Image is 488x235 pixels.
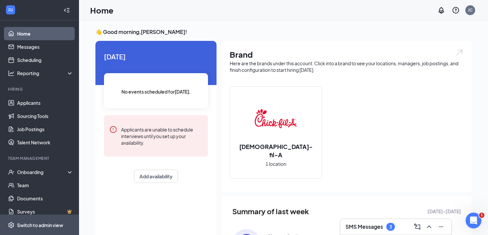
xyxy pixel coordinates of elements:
[8,70,14,76] svg: Analysis
[466,213,481,228] iframe: Intercom live chat
[17,222,63,228] div: Switch to admin view
[90,5,114,16] h1: Home
[452,6,460,14] svg: QuestionInfo
[8,156,72,161] div: Team Management
[121,126,203,146] div: Applicants are unable to schedule interviews until you set up your availability.
[255,98,297,140] img: Chick-fil-A
[468,7,473,13] div: JC
[230,60,464,73] div: Here are the brands under this account. Click into a brand to see your locations, managers, job p...
[134,170,178,183] button: Add availability
[17,136,73,149] a: Talent Network
[17,123,73,136] a: Job Postings
[8,86,72,92] div: Hiring
[17,179,73,192] a: Team
[17,96,73,109] a: Applicants
[8,169,14,175] svg: UserCheck
[17,53,73,67] a: Scheduling
[413,223,421,231] svg: ComposeMessage
[424,221,434,232] button: ChevronUp
[266,160,286,167] span: 1 location
[121,88,191,95] span: No events scheduled for [DATE] .
[346,223,383,230] h3: SMS Messages
[17,169,68,175] div: Onboarding
[230,142,321,159] h2: [DEMOGRAPHIC_DATA]-fil-A
[95,28,472,36] h3: 👋 Good morning, [PERSON_NAME] !
[64,7,70,14] svg: Collapse
[232,206,309,217] span: Summary of last week
[17,192,73,205] a: Documents
[437,223,445,231] svg: Minimize
[7,7,14,13] svg: WorkstreamLogo
[425,223,433,231] svg: ChevronUp
[230,49,464,60] h1: Brand
[436,221,446,232] button: Minimize
[389,224,392,230] div: 3
[17,40,73,53] a: Messages
[17,205,73,218] a: SurveysCrown
[412,221,423,232] button: ComposeMessage
[17,70,74,76] div: Reporting
[17,109,73,123] a: Sourcing Tools
[437,6,445,14] svg: Notifications
[479,213,484,218] span: 1
[104,51,208,62] span: [DATE]
[17,27,73,40] a: Home
[109,126,117,133] svg: Error
[8,222,14,228] svg: Settings
[455,49,464,56] img: open.6027fd2a22e1237b5b06.svg
[427,208,461,215] span: [DATE] - [DATE]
